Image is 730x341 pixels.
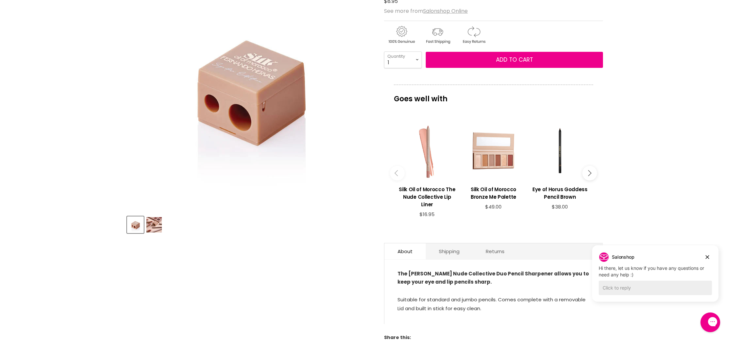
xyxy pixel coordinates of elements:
[419,211,435,218] span: $16.95
[697,310,723,334] iframe: Gorgias live chat messenger
[496,56,533,64] span: Add to cart
[530,181,590,204] a: View product:Eye of Horus Goddess Pencil Brown
[485,203,502,210] span: $49.00
[587,244,723,311] iframe: Gorgias live chat campaigns
[426,52,603,68] button: Add to cart
[463,181,523,204] a: View product:Silk Oil of Morocco Bronze Me Palette
[384,7,468,15] span: See more from
[146,217,162,232] img: Silk Oil of Morocco Fernando Hervas sharpener
[397,181,457,211] a: View product:Silk Oil of Morocco The Nude Collective Lip Liner
[384,243,426,259] a: About
[384,334,411,341] span: Share this:
[423,7,468,15] a: Salonshop Online
[397,286,590,314] p: Suitable for standard and jumbo pencils. Comes complete with a removable Lid and built in stick f...
[394,85,593,106] p: Goes well with
[426,243,473,259] a: Shipping
[456,25,491,45] img: returns.gif
[384,51,422,68] select: Quantity
[530,186,590,201] h3: Eye of Horus Goddess Pencil Brown
[384,25,419,45] img: genuine.gif
[463,186,523,201] h3: Silk Oil of Morocco Bronze Me Palette
[420,25,455,45] img: shipping.gif
[473,243,518,259] a: Returns
[397,186,457,208] h3: Silk Oil of Morocco The Nude Collective Lip Liner
[552,203,568,210] span: $38.00
[126,214,373,233] div: Product thumbnails
[127,216,144,233] button: Silk Oil of Morocco Fernando Hervas sharpener
[128,217,143,232] img: Silk Oil of Morocco Fernando Hervas sharpener
[397,270,589,286] strong: The [PERSON_NAME] Nude Collective Duo Pencil Sharpener allows you to keep your eye and lip pencil...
